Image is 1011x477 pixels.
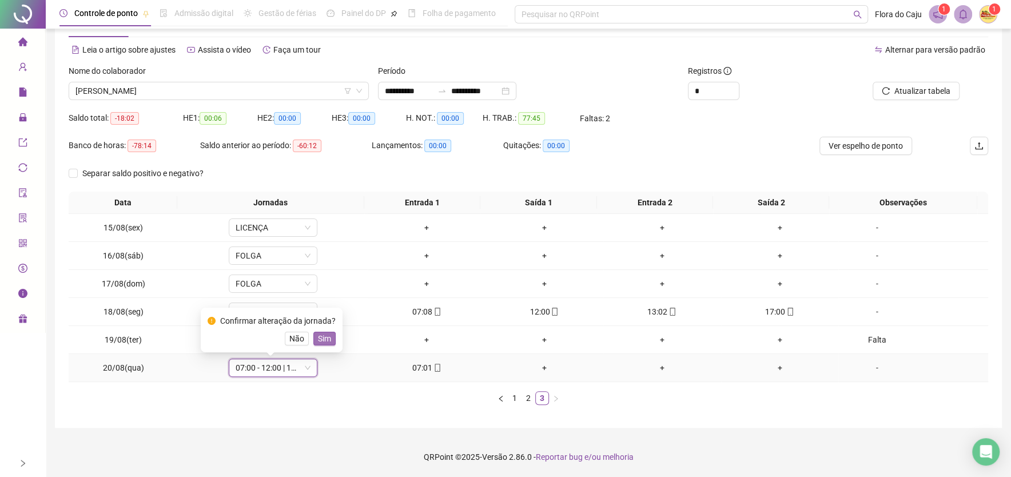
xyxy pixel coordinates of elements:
[318,332,331,345] span: Sim
[875,8,922,21] span: Flora do Caju
[843,305,910,318] div: -
[494,391,508,405] li: Página anterior
[726,221,834,234] div: +
[490,249,599,262] div: +
[273,45,321,54] span: Faça um tour
[490,361,599,374] div: +
[102,279,145,288] span: 17/08(dom)
[285,332,309,345] button: Não
[726,277,834,290] div: +
[372,277,481,290] div: +
[177,192,364,214] th: Jornadas
[104,307,144,316] span: 18/08(seg)
[69,112,183,125] div: Saldo total:
[103,251,144,260] span: 16/08(sáb)
[424,140,451,152] span: 00:00
[437,112,464,125] span: 00:00
[236,247,311,264] span: FOLGA
[18,309,27,332] span: gift
[992,5,996,13] span: 1
[819,137,912,155] button: Ver espelho de ponto
[406,112,483,125] div: H. NOT.:
[518,112,545,125] span: 77:45
[423,9,496,18] span: Folha de pagamento
[942,5,946,13] span: 1
[18,133,27,156] span: export
[344,88,351,94] span: filter
[75,82,362,100] span: JANDERSON ROBERTH SANTOS DE SOUZA
[785,308,794,316] span: mobile
[236,303,311,320] span: 07:00 - 12:00 | 13:00 - 17:00
[522,392,535,404] a: 2
[208,317,216,325] span: exclamation-circle
[608,277,717,290] div: +
[843,333,910,346] div: Falta
[78,167,208,180] span: Separar saldo positivo e negativo?
[82,45,176,54] span: Leia o artigo sobre ajustes
[128,140,156,152] span: -78:14
[508,391,522,405] li: 1
[200,140,372,152] div: Saldo anterior ao período:
[834,196,973,209] span: Observações
[257,112,332,125] div: HE 2:
[508,392,521,404] a: 1
[989,3,1000,15] sup: Atualize o seu contato no menu Meus Dados
[843,249,910,262] div: -
[160,9,168,17] span: file-done
[885,45,985,54] span: Alternar para versão padrão
[304,364,311,371] span: down
[608,221,717,234] div: +
[608,249,717,262] div: +
[608,333,717,346] div: +
[536,392,548,404] a: 3
[497,395,504,402] span: left
[103,363,144,372] span: 20/08(qua)
[18,183,27,206] span: audit
[18,259,27,281] span: dollar
[843,361,910,374] div: -
[494,391,508,405] button: left
[829,192,977,214] th: Observações
[220,315,336,327] div: Confirmar alteração da jornada?
[18,108,27,130] span: lock
[490,333,599,346] div: +
[341,9,386,18] span: Painel do DP
[187,46,195,54] span: youtube
[236,275,311,292] span: FOLGA
[482,452,507,462] span: Versão
[19,459,27,467] span: right
[522,391,535,405] li: 2
[958,9,968,19] span: bell
[726,361,834,374] div: +
[110,112,139,125] span: -18:02
[608,305,717,318] div: 13:02
[332,112,406,125] div: HE 3:
[304,224,311,231] span: down
[18,284,27,307] span: info-circle
[69,65,153,77] label: Nome do colaborador
[535,391,549,405] li: 3
[258,9,316,18] span: Gestão de férias
[882,87,890,95] span: reload
[71,46,79,54] span: file-text
[18,57,27,80] span: user-add
[972,438,1000,466] div: Open Intercom Messenger
[18,32,27,55] span: home
[289,332,304,345] span: Não
[608,361,717,374] div: +
[543,140,570,152] span: 00:00
[432,364,441,372] span: mobile
[372,221,481,234] div: +
[853,10,862,19] span: search
[236,359,311,376] span: 07:00 - 12:00 | 13:00 - 17:00
[549,391,563,405] button: right
[552,395,559,402] span: right
[327,9,335,17] span: dashboard
[490,277,599,290] div: +
[372,140,503,152] div: Lançamentos:
[174,9,233,18] span: Admissão digital
[974,141,984,150] span: upload
[244,9,252,17] span: sun
[372,249,481,262] div: +
[843,277,910,290] div: -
